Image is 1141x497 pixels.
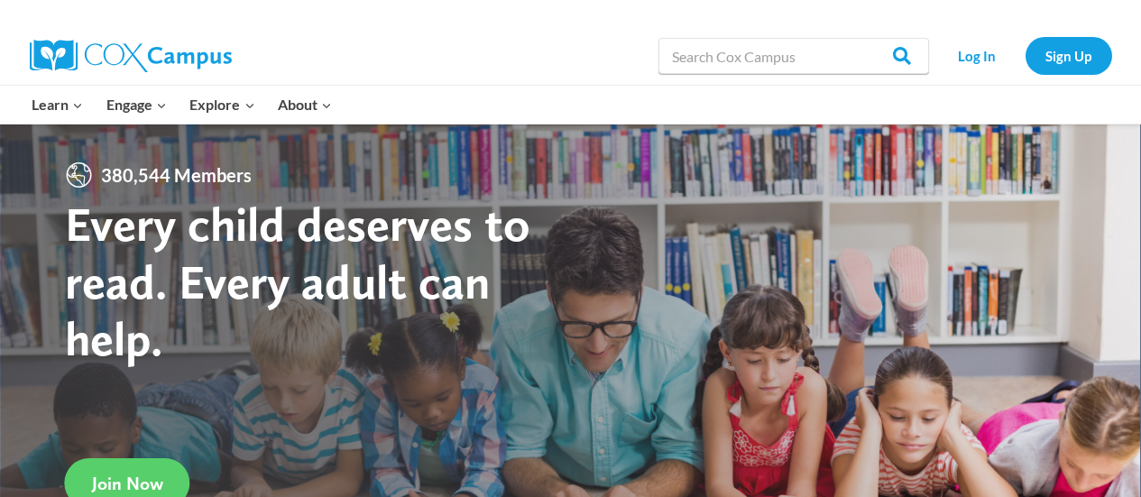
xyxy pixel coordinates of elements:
[21,86,344,124] nav: Primary Navigation
[658,38,929,74] input: Search Cox Campus
[32,93,83,116] span: Learn
[938,37,1112,74] nav: Secondary Navigation
[1026,37,1112,74] a: Sign Up
[92,473,163,494] span: Join Now
[278,93,332,116] span: About
[65,195,530,367] strong: Every child deserves to read. Every adult can help.
[189,93,254,116] span: Explore
[94,161,259,189] span: 380,544 Members
[30,40,232,72] img: Cox Campus
[106,93,167,116] span: Engage
[938,37,1017,74] a: Log In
